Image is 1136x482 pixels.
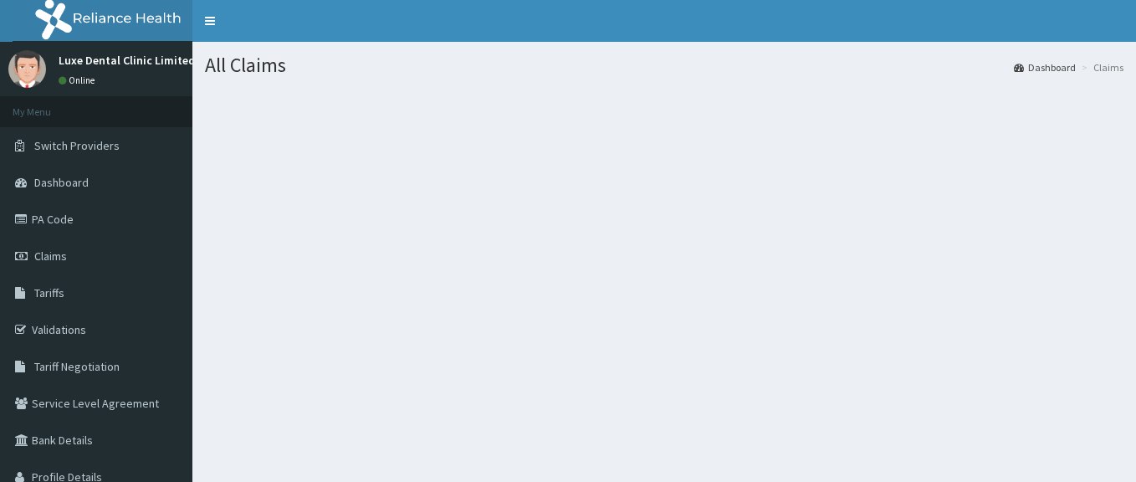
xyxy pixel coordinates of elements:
[34,175,89,190] span: Dashboard
[34,138,120,153] span: Switch Providers
[34,359,120,374] span: Tariff Negotiation
[34,249,67,264] span: Claims
[1077,60,1123,74] li: Claims
[34,285,64,300] span: Tariffs
[8,50,46,88] img: User Image
[59,74,99,86] a: Online
[1014,60,1076,74] a: Dashboard
[205,54,1123,76] h1: All Claims
[59,54,195,66] p: Luxe Dental Clinic Limited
